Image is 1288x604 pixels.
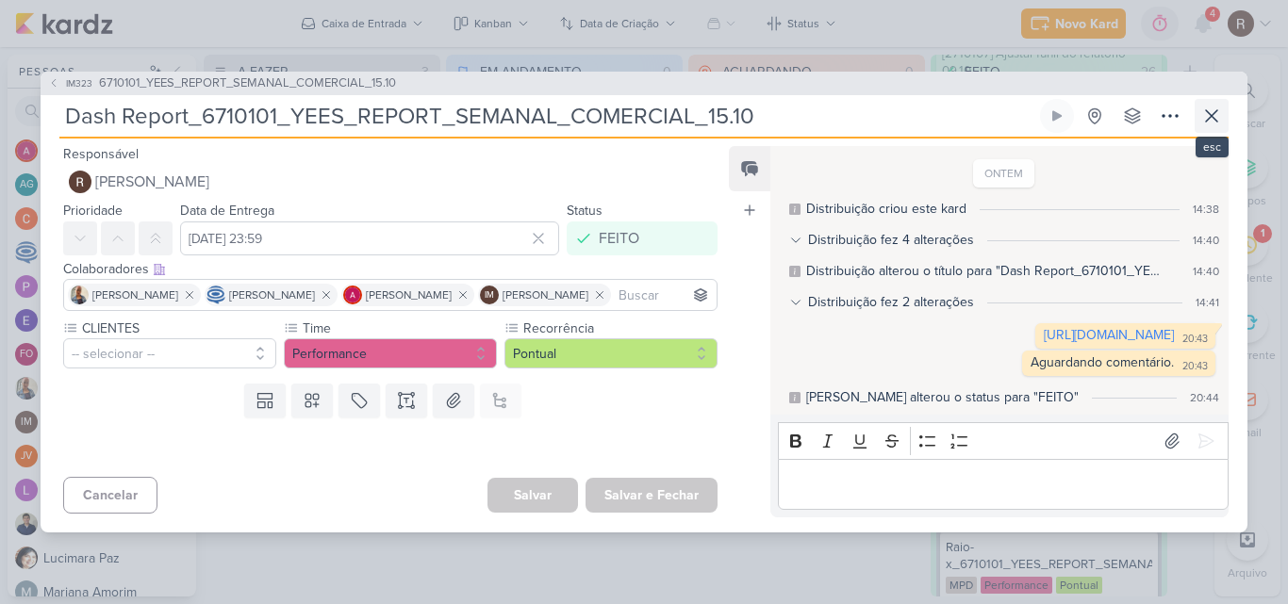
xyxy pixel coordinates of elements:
[63,146,139,162] label: Responsável
[789,204,801,215] div: Este log é visível à todos no kard
[1190,389,1219,406] div: 20:44
[599,227,639,250] div: FEITO
[1044,327,1174,343] a: [URL][DOMAIN_NAME]
[789,392,801,403] div: Este log é visível à todos no kard
[59,99,1036,133] input: Kard Sem Título
[284,338,497,368] button: Performance
[63,477,157,514] button: Cancelar
[80,318,276,338] label: CLIENTES
[63,165,718,199] button: [PERSON_NAME]
[229,286,315,303] span: [PERSON_NAME]
[63,76,95,90] span: IM323
[206,286,225,304] img: Caroline Traven De Andrade
[301,318,497,338] label: Time
[521,318,718,338] label: Recorrência
[366,286,452,303] span: [PERSON_NAME]
[180,203,274,219] label: Data de Entrega
[1031,354,1174,370] div: Aguardando comentário.
[485,291,494,301] p: IM
[95,171,209,193] span: [PERSON_NAME]
[778,459,1229,511] div: Editor editing area: main
[778,422,1229,459] div: Editor toolbar
[63,203,123,219] label: Prioridade
[615,284,713,306] input: Buscar
[504,338,718,368] button: Pontual
[1049,108,1065,123] div: Ligar relógio
[1182,359,1208,374] div: 20:43
[92,286,178,303] span: [PERSON_NAME]
[1182,332,1208,347] div: 20:43
[1196,137,1229,157] div: esc
[1193,232,1219,249] div: 14:40
[806,199,966,219] div: Distribuição criou este kard
[343,286,362,304] img: Alessandra Gomes
[808,292,974,312] div: Distribuição fez 2 alterações
[1196,294,1219,311] div: 14:41
[567,221,718,255] button: FEITO
[63,259,718,279] div: Colaboradores
[806,261,1166,281] div: Distribuição alterou o título para "Dash Report_6710101_YEES_REPORT_SEMANAL_COMERCIAL_15.10"
[180,221,559,255] input: Select a date
[48,74,396,93] button: IM323 6710101_YEES_REPORT_SEMANAL_COMERCIAL_15.10
[567,203,603,219] label: Status
[70,286,89,304] img: Iara Santos
[806,387,1079,407] div: Rafael alterou o status para "FEITO"
[99,74,396,93] span: 6710101_YEES_REPORT_SEMANAL_COMERCIAL_15.10
[789,266,801,277] div: Este log é visível à todos no kard
[1193,263,1219,280] div: 14:40
[69,171,91,193] img: Rafael Dornelles
[808,230,974,250] div: Distribuição fez 4 alterações
[1193,201,1219,218] div: 14:38
[503,286,588,303] span: [PERSON_NAME]
[480,286,499,304] div: Isabella Machado Guimarães
[63,338,276,368] button: -- selecionar --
